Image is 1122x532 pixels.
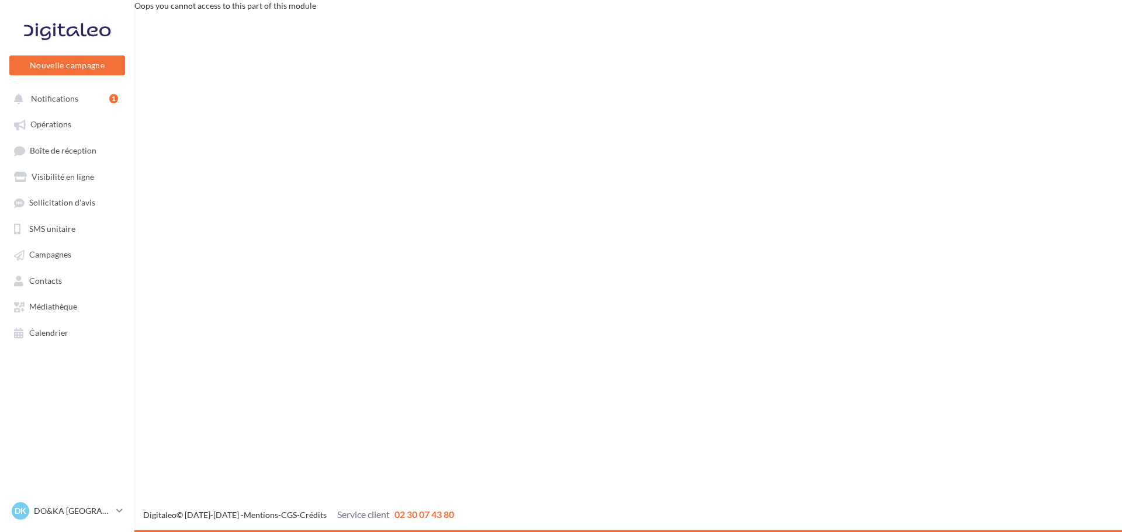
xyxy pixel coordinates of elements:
[31,93,78,103] span: Notifications
[300,510,327,520] a: Crédits
[7,244,127,265] a: Campagnes
[7,113,127,134] a: Opérations
[134,1,316,11] span: Oops you cannot access to this part of this module
[7,166,127,187] a: Visibilité en ligne
[9,55,125,75] button: Nouvelle campagne
[30,120,71,130] span: Opérations
[29,302,77,312] span: Médiathèque
[337,509,390,520] span: Service client
[34,505,112,517] p: DO&KA [GEOGRAPHIC_DATA]
[29,276,62,286] span: Contacts
[7,192,127,213] a: Sollicitation d'avis
[7,140,127,161] a: Boîte de réception
[244,510,278,520] a: Mentions
[29,224,75,234] span: SMS unitaire
[32,172,94,182] span: Visibilité en ligne
[7,218,127,239] a: SMS unitaire
[7,295,127,317] a: Médiathèque
[143,510,454,520] span: © [DATE]-[DATE] - - -
[7,88,123,109] button: Notifications 1
[29,328,68,338] span: Calendrier
[30,145,96,155] span: Boîte de réception
[394,509,454,520] span: 02 30 07 43 80
[15,505,26,517] span: DK
[9,500,125,522] a: DK DO&KA [GEOGRAPHIC_DATA]
[281,510,297,520] a: CGS
[29,250,71,260] span: Campagnes
[7,322,127,343] a: Calendrier
[7,270,127,291] a: Contacts
[109,94,118,103] div: 1
[29,198,95,208] span: Sollicitation d'avis
[143,510,176,520] a: Digitaleo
